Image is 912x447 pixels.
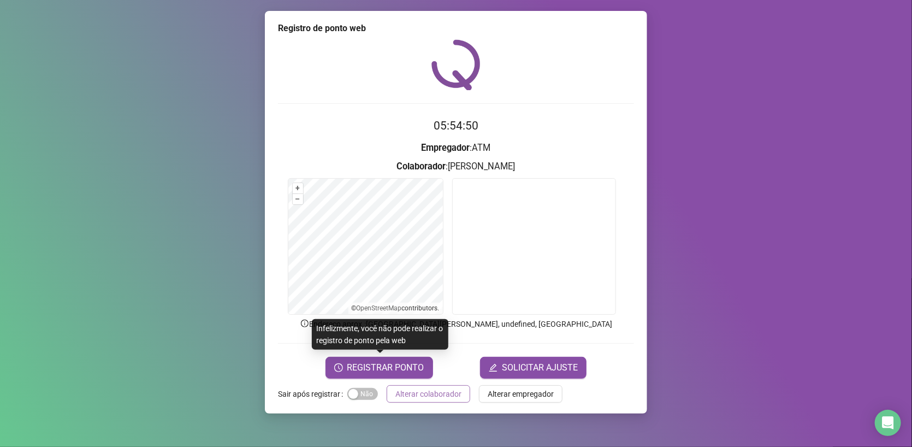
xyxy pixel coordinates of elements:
[278,318,634,330] p: Endereço aprox. : [GEOGRAPHIC_DATA][PERSON_NAME], undefined, [GEOGRAPHIC_DATA]
[395,388,461,400] span: Alterar colaborador
[434,119,478,132] time: 05:54:50
[325,357,433,379] button: REGISTRAR PONTO
[480,357,587,379] button: editSOLICITAR AJUSTE
[352,304,440,312] li: © contributors.
[431,39,481,90] img: QRPoint
[312,319,448,350] div: Infelizmente, você não pode realizar o registro de ponto pela web
[334,363,343,372] span: clock-circle
[300,319,310,328] span: info-circle
[422,143,470,153] strong: Empregador
[875,410,901,436] div: Open Intercom Messenger
[293,183,303,193] button: +
[397,161,446,172] strong: Colaborador
[489,363,498,372] span: edit
[357,304,402,312] a: OpenStreetMap
[488,388,554,400] span: Alterar empregador
[278,22,634,35] div: Registro de ponto web
[293,194,303,204] button: –
[502,361,578,374] span: SOLICITAR AJUSTE
[479,385,562,403] button: Alterar empregador
[387,385,470,403] button: Alterar colaborador
[278,141,634,155] h3: : ATM
[347,361,424,374] span: REGISTRAR PONTO
[278,385,347,403] label: Sair após registrar
[278,160,634,174] h3: : [PERSON_NAME]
